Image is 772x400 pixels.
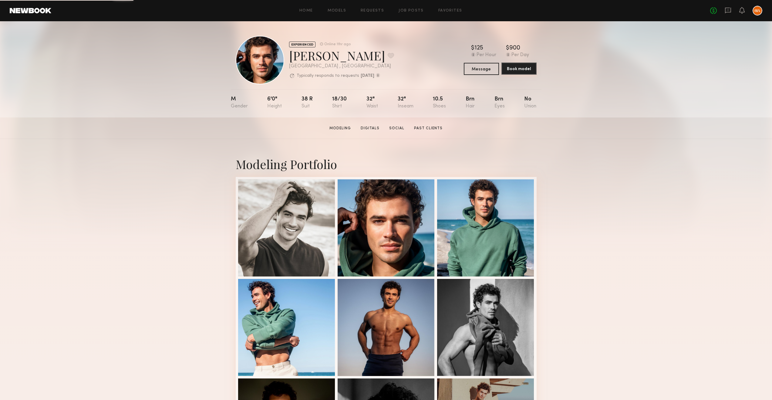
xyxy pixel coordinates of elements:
[289,42,315,47] div: EXPERIENCED
[412,126,445,131] a: Past Clients
[399,9,424,13] a: Job Posts
[289,47,394,63] div: [PERSON_NAME]
[236,156,537,172] div: Modeling Portfolio
[501,63,537,75] button: Book model
[509,45,520,51] div: 900
[398,97,413,109] div: 32"
[387,126,407,131] a: Social
[471,45,474,51] div: $
[474,45,483,51] div: 125
[361,9,384,13] a: Requests
[297,74,359,78] p: Typically responds to requests
[324,42,351,46] div: Online 11hr ago
[366,97,378,109] div: 32"
[328,9,346,13] a: Models
[332,97,347,109] div: 18/30
[231,97,248,109] div: M
[511,53,529,58] div: Per Day
[477,53,496,58] div: Per Hour
[267,97,282,109] div: 6'0"
[289,64,394,69] div: [GEOGRAPHIC_DATA] , [GEOGRAPHIC_DATA]
[524,97,536,109] div: No
[464,63,499,75] button: Message
[466,97,475,109] div: Brn
[302,97,313,109] div: 38 r
[358,126,382,131] a: Digitals
[506,45,509,51] div: $
[327,126,353,131] a: Modeling
[299,9,313,13] a: Home
[361,74,374,78] b: [DATE]
[494,97,505,109] div: Brn
[438,9,462,13] a: Favorites
[433,97,446,109] div: 10.5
